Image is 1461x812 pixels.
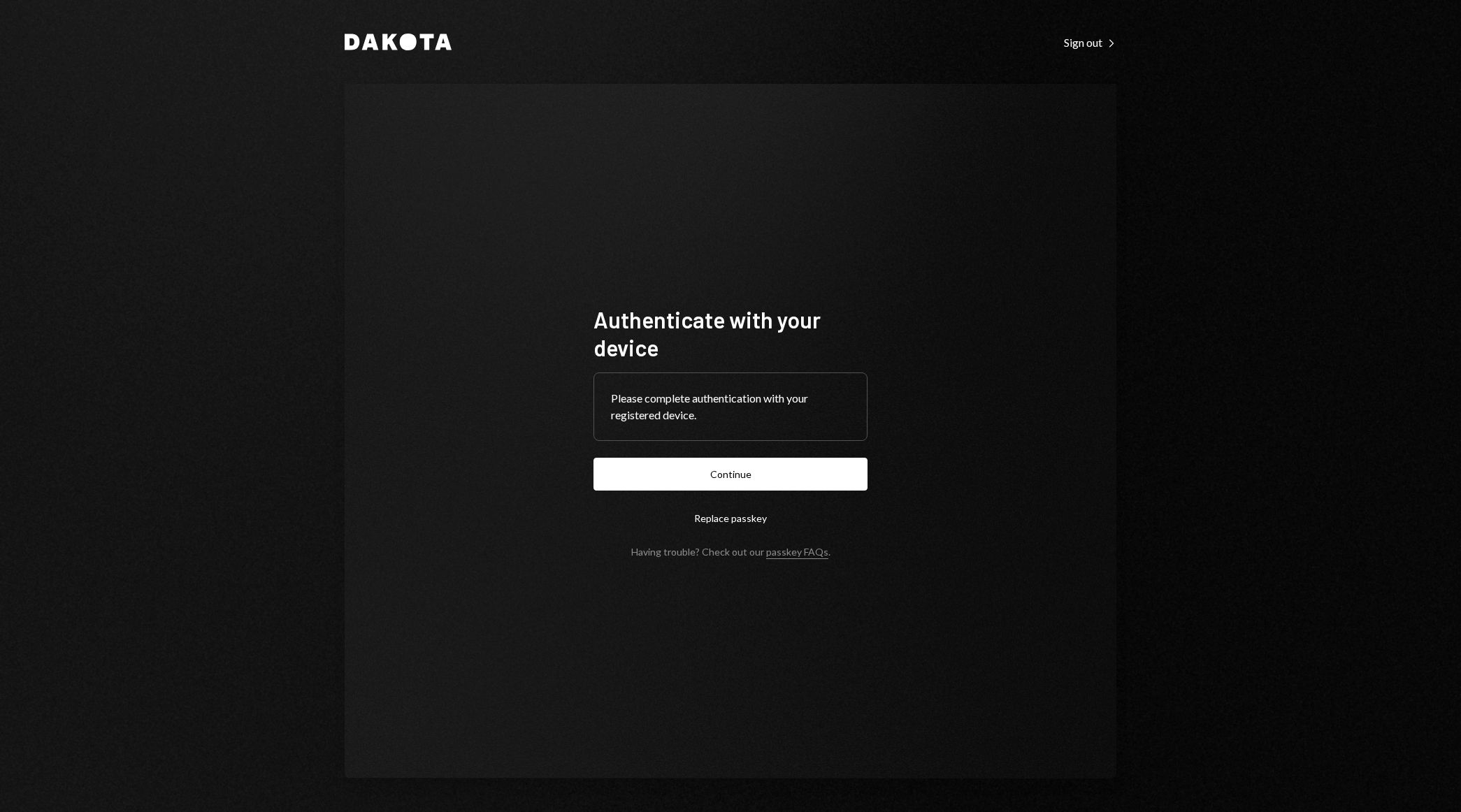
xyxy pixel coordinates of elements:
[593,305,868,361] h1: Authenticate with your device
[611,390,850,423] div: Please complete authentication with your registered device.
[593,502,868,535] button: Replace passkey
[593,458,868,491] button: Continue
[1064,36,1116,50] div: Sign out
[1064,34,1116,50] a: Sign out
[766,546,828,559] a: passkey FAQs
[631,546,830,558] div: Having trouble? Check out our .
